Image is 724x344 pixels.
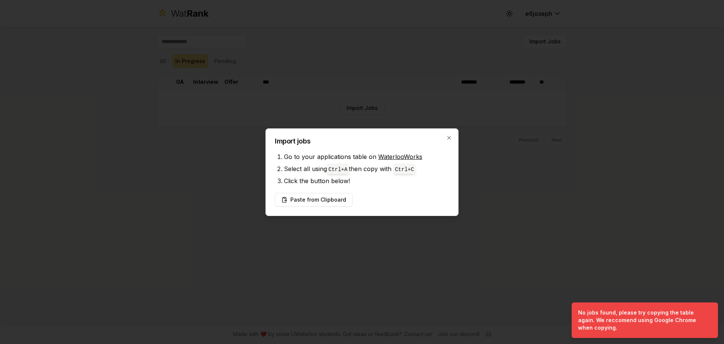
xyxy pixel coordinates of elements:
[275,138,449,145] h2: Import jobs
[284,151,449,163] li: Go to your applications table on
[284,163,449,175] li: Select all using then copy with
[275,193,353,207] button: Paste from Clipboard
[378,153,422,160] a: WaterlooWorks
[395,167,414,173] code: Ctrl+ C
[578,309,709,332] div: No jobs found, please try copying the table again. We reccomend using Google Chrome when copying.
[284,175,449,187] li: Click the button below!
[328,167,347,173] code: Ctrl+ A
